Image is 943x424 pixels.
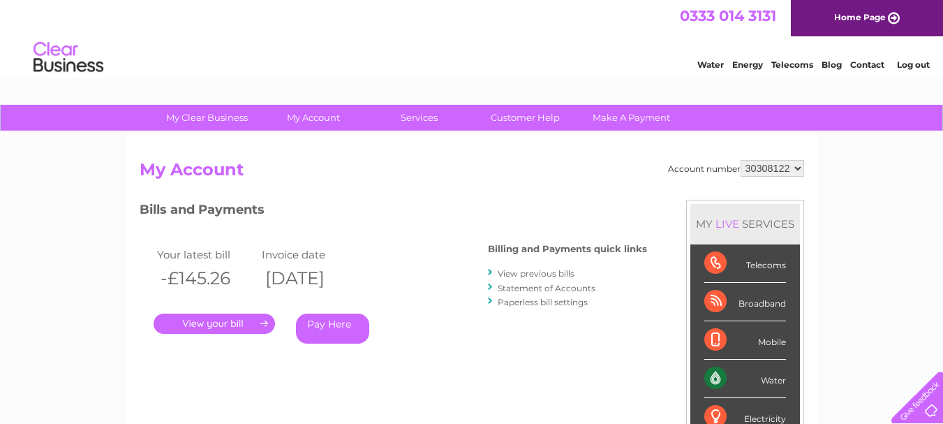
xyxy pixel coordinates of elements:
a: Telecoms [771,59,813,70]
div: Broadband [704,283,786,321]
a: Blog [822,59,842,70]
td: Your latest bill [154,245,258,264]
h2: My Account [140,160,804,187]
a: Statement of Accounts [498,283,595,293]
div: Clear Business is a trading name of Verastar Limited (registered in [GEOGRAPHIC_DATA] No. 3667643... [142,8,802,68]
div: Account number [668,160,804,177]
a: Make A Payment [574,105,689,131]
a: Log out [897,59,930,70]
a: My Clear Business [149,105,265,131]
img: logo.png [33,36,104,79]
a: 0333 014 3131 [680,7,776,24]
div: MY SERVICES [690,204,800,244]
th: -£145.26 [154,264,258,293]
h4: Billing and Payments quick links [488,244,647,254]
div: Mobile [704,321,786,360]
a: My Account [255,105,371,131]
a: Contact [850,59,884,70]
td: Invoice date [258,245,363,264]
a: View previous bills [498,268,574,279]
div: Water [704,360,786,398]
a: Services [362,105,477,131]
a: Customer Help [468,105,583,131]
a: Water [697,59,724,70]
div: LIVE [713,217,742,231]
a: . [154,314,275,334]
a: Energy [732,59,763,70]
th: [DATE] [258,264,363,293]
h3: Bills and Payments [140,200,647,224]
div: Telecoms [704,244,786,283]
a: Pay Here [296,314,369,344]
a: Paperless bill settings [498,297,588,307]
